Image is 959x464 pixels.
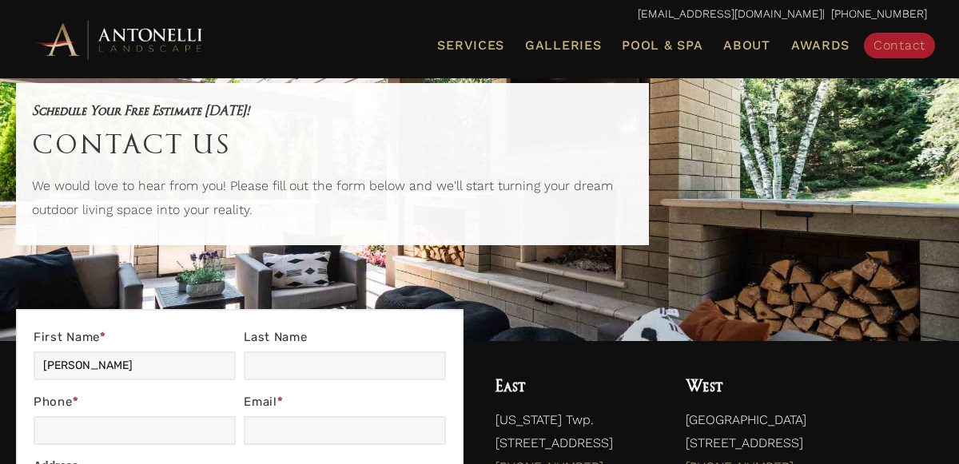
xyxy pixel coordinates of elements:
h4: West [686,373,927,400]
a: About [717,35,777,56]
a: [EMAIL_ADDRESS][DOMAIN_NAME] [638,7,822,20]
span: About [723,39,770,52]
label: Last Name [244,327,446,351]
a: Galleries [519,35,607,56]
span: Services [437,39,504,52]
label: Phone [34,391,236,416]
span: Pool & Spa [622,38,702,53]
h5: Schedule Your Free Estimate [DATE]! [32,99,633,121]
img: Antonelli Horizontal Logo [32,18,208,61]
span: Galleries [525,38,601,53]
a: Contact [864,33,935,58]
label: Email [244,391,446,416]
a: Pool & Spa [615,35,709,56]
h1: Contact Us [32,121,633,166]
a: Services [431,35,511,56]
span: Awards [791,38,850,53]
h4: East [495,373,654,400]
label: First Name [34,327,236,351]
span: Contact [873,38,925,53]
p: | [PHONE_NUMBER] [32,4,927,25]
a: Awards [785,35,856,56]
p: We would love to hear from you! Please fill out the form below and we'll start turning your dream... [32,174,633,229]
